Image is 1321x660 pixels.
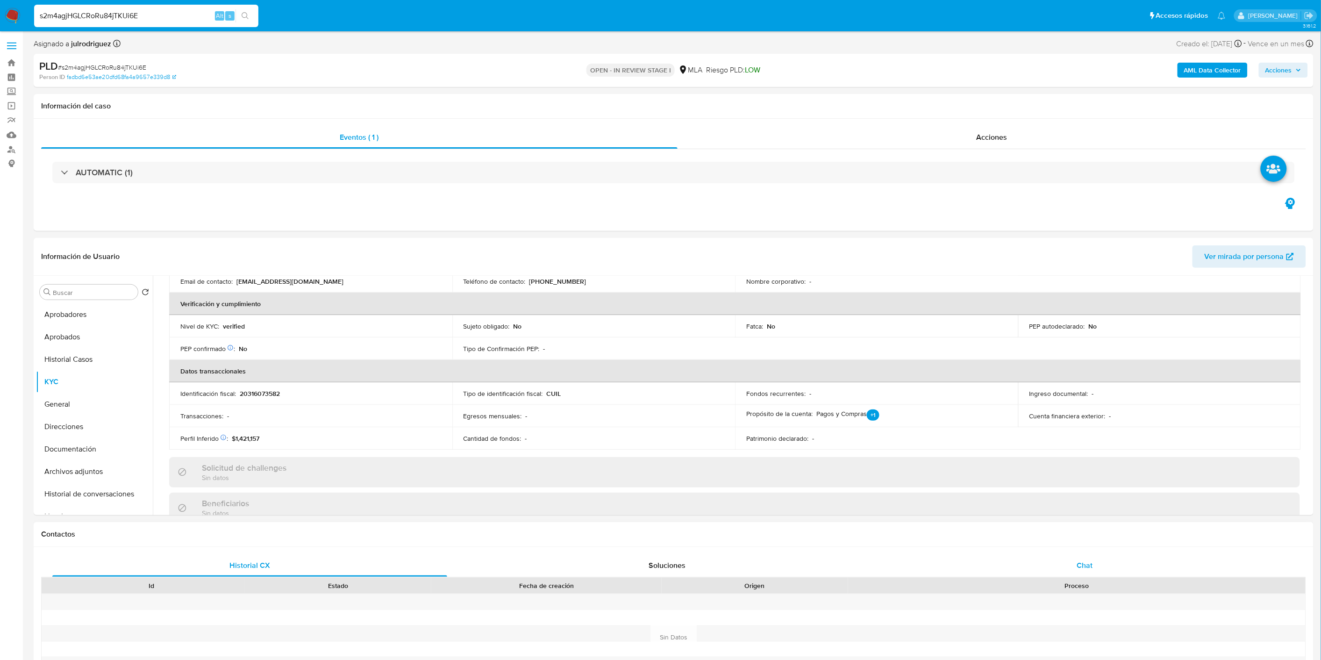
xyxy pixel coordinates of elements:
[236,277,343,286] p: [EMAIL_ADDRESS][DOMAIN_NAME]
[547,389,561,398] p: CUIL
[1218,12,1226,20] a: Notificaciones
[438,581,655,590] div: Fecha de creación
[41,252,120,261] h1: Información de Usuario
[43,288,51,296] button: Buscar
[52,162,1295,183] div: AUTOMATIC (1)
[526,412,528,420] p: -
[228,11,231,20] span: s
[1177,37,1242,50] div: Creado el: [DATE]
[816,409,879,423] p: Pagos y Compras
[464,344,540,353] p: Tipo de Confirmación PEP :
[649,560,685,571] span: Soluciones
[36,326,153,348] button: Aprobados
[1304,11,1314,21] a: Salir
[236,9,255,22] button: search-icon
[543,344,545,353] p: -
[1092,389,1094,398] p: -
[223,322,245,330] p: verified
[340,132,379,143] span: Eventos ( 1 )
[202,463,286,473] h3: Solicitud de challenges
[668,581,842,590] div: Origen
[1259,63,1308,78] button: Acciones
[41,530,1306,539] h1: Contactos
[216,11,223,20] span: Alt
[464,277,526,286] p: Teléfono de contacto :
[1248,11,1301,20] p: julieta.rodriguez@mercadolibre.com
[58,63,146,72] span: # s2m4agjHGLCRoRu84jTKUi6E
[36,416,153,438] button: Direcciones
[180,322,219,330] p: Nivel de KYC :
[34,39,111,49] span: Asignado a
[39,58,58,73] b: PLD
[76,167,133,178] h3: AUTOMATIC (1)
[586,64,675,77] p: OPEN - IN REVIEW STAGE I
[34,10,258,22] input: Buscar usuario o caso...
[69,38,111,49] b: julrodriguez
[1156,11,1208,21] span: Accesos rápidos
[36,483,153,505] button: Historial de conversaciones
[1192,245,1306,268] button: Ver mirada por persona
[678,65,702,75] div: MLA
[36,371,153,393] button: KYC
[36,460,153,483] button: Archivos adjuntos
[1184,63,1241,78] b: AML Data Collector
[169,293,1301,315] th: Verificación y cumplimiento
[227,412,229,420] p: -
[464,322,510,330] p: Sujeto obligado :
[745,65,760,75] span: LOW
[809,277,811,286] p: -
[812,434,814,443] p: -
[64,581,238,590] div: Id
[36,438,153,460] button: Documentación
[240,389,280,398] p: 20316073582
[239,344,247,353] p: No
[180,434,228,443] p: Perfil Inferido :
[1205,245,1284,268] span: Ver mirada por persona
[180,344,235,353] p: PEP confirmado :
[41,101,1306,111] h1: Información del caso
[180,389,236,398] p: Identificación fiscal :
[229,560,270,571] span: Historial CX
[36,348,153,371] button: Historial Casos
[36,303,153,326] button: Aprobadores
[1109,412,1111,420] p: -
[514,322,522,330] p: No
[1077,560,1093,571] span: Chat
[746,389,806,398] p: Fondos recurrentes :
[767,322,775,330] p: No
[706,65,760,75] span: Riesgo PLD:
[1029,412,1106,420] p: Cuenta financiera exterior :
[53,288,134,297] input: Buscar
[1029,322,1085,330] p: PEP autodeclarado :
[464,412,522,420] p: Egresos mensuales :
[1029,389,1088,398] p: Ingreso documental :
[67,73,176,81] a: fadbd6e53ae20dfd68fa4a9657e339d8
[39,73,65,81] b: Person ID
[867,409,879,421] p: +1
[464,389,543,398] p: Tipo de identificación fiscal :
[746,322,763,330] p: Fatca :
[855,581,1299,590] div: Proceso
[1178,63,1248,78] button: AML Data Collector
[142,288,149,299] button: Volver al orden por defecto
[202,473,286,482] p: Sin datos
[251,581,425,590] div: Estado
[529,277,586,286] p: [PHONE_NUMBER]
[169,457,1300,488] div: Solicitud de challengesSin datos
[1244,37,1246,50] span: -
[169,360,1301,382] th: Datos transaccionales
[202,498,249,509] h3: Beneficiarios
[169,493,1300,523] div: BeneficiariosSin datos
[464,434,521,443] p: Cantidad de fondos :
[746,409,813,418] p: Propósito de la cuenta :
[1265,63,1292,78] span: Acciones
[180,277,233,286] p: Email de contacto :
[180,412,223,420] p: Transacciones :
[525,434,527,443] p: -
[202,509,249,517] p: Sin datos
[746,434,808,443] p: Patrimonio declarado :
[977,132,1007,143] span: Acciones
[809,389,811,398] p: -
[1248,39,1305,49] span: Vence en un mes
[36,505,153,528] button: Lista Interna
